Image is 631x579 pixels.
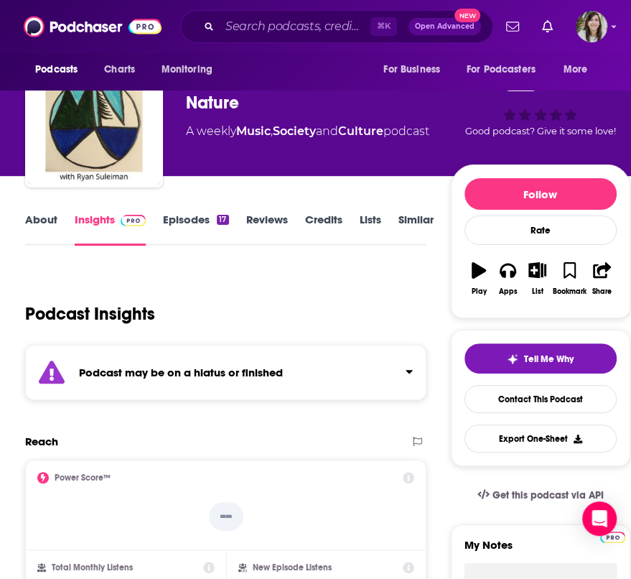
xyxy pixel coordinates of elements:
button: Follow [464,178,617,210]
h2: Reach [25,435,58,448]
button: Export One-Sheet [464,425,617,453]
span: For Business [383,60,440,80]
a: Show notifications dropdown [536,14,558,39]
a: Lists [360,213,381,246]
h2: New Episode Listens [253,562,332,573]
a: Credits [305,213,342,246]
div: Search podcasts, credits, & more... [180,10,493,43]
button: Apps [493,253,523,305]
h2: Power Score™ [55,473,111,483]
button: open menu [25,56,96,83]
span: Good podcast? Give it some love! [465,126,616,136]
button: Open AdvancedNew [408,18,481,35]
span: ⌘ K [370,17,397,36]
img: Podchaser Pro [600,532,625,543]
img: Podchaser Pro [121,215,146,226]
a: Culture [338,124,383,138]
div: Play [471,287,486,296]
section: Click to expand status details [25,345,426,400]
button: open menu [151,56,230,83]
a: InsightsPodchaser Pro [75,213,146,246]
div: Bookmark [553,287,586,296]
button: tell me why sparkleTell Me Why [464,343,617,374]
span: , [271,124,273,138]
a: Charts [95,56,144,83]
img: tell me why sparkle [507,353,518,365]
div: A weekly podcast [186,123,429,140]
a: Contact This Podcast [464,385,617,413]
a: Music [236,124,271,138]
button: Bookmark [552,253,587,305]
span: New [454,9,480,22]
button: open menu [553,56,606,83]
span: and [316,124,338,138]
a: Episodes17 [163,213,228,246]
span: More [564,60,588,80]
span: Podcasts [35,60,78,80]
img: User Profile [576,11,607,42]
span: Get this podcast via API [492,489,603,501]
div: Apps [499,287,518,296]
img: Reflections on Music and Nature [28,52,160,185]
div: Share [592,287,612,296]
a: Show notifications dropdown [500,14,525,39]
button: open menu [373,56,458,83]
a: Reviews [246,213,288,246]
div: List [531,287,543,296]
img: Podchaser - Follow, Share and Rate Podcasts [24,13,162,40]
h2: Total Monthly Listens [52,562,133,573]
a: Society [273,124,316,138]
button: Play [464,253,494,305]
div: 17 [217,215,228,225]
button: Show profile menu [576,11,607,42]
span: Monitoring [161,60,212,80]
span: Open Advanced [415,23,475,30]
span: Logged in as devinandrade [576,11,607,42]
div: Rate [464,216,617,245]
a: Similar [398,213,434,246]
a: About [25,213,57,246]
strong: Podcast may be on a hiatus or finished [79,366,283,379]
span: For Podcasters [467,60,536,80]
div: Open Intercom Messenger [582,501,617,536]
button: Share [587,253,617,305]
a: Pro website [600,529,625,543]
span: Charts [104,60,135,80]
span: Tell Me Why [524,353,574,365]
button: open menu [457,56,556,83]
div: 0Good podcast? Give it some love! [451,57,630,146]
h1: Podcast Insights [25,303,155,325]
p: -- [209,502,243,531]
button: List [523,253,552,305]
a: Get this podcast via API [466,478,615,513]
input: Search podcasts, credits, & more... [220,15,370,38]
label: My Notes [464,538,617,563]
